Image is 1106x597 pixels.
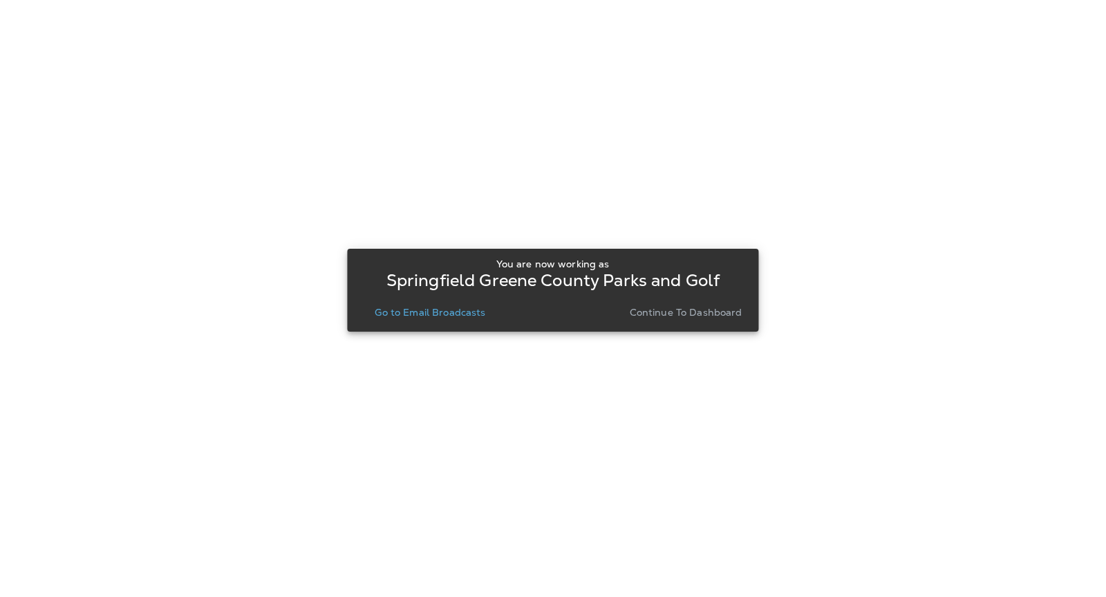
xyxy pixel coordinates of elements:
[369,303,491,322] button: Go to Email Broadcasts
[624,303,748,322] button: Continue to Dashboard
[630,307,742,318] p: Continue to Dashboard
[386,275,720,286] p: Springfield Greene County Parks and Golf
[375,307,485,318] p: Go to Email Broadcasts
[496,258,609,269] p: You are now working as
